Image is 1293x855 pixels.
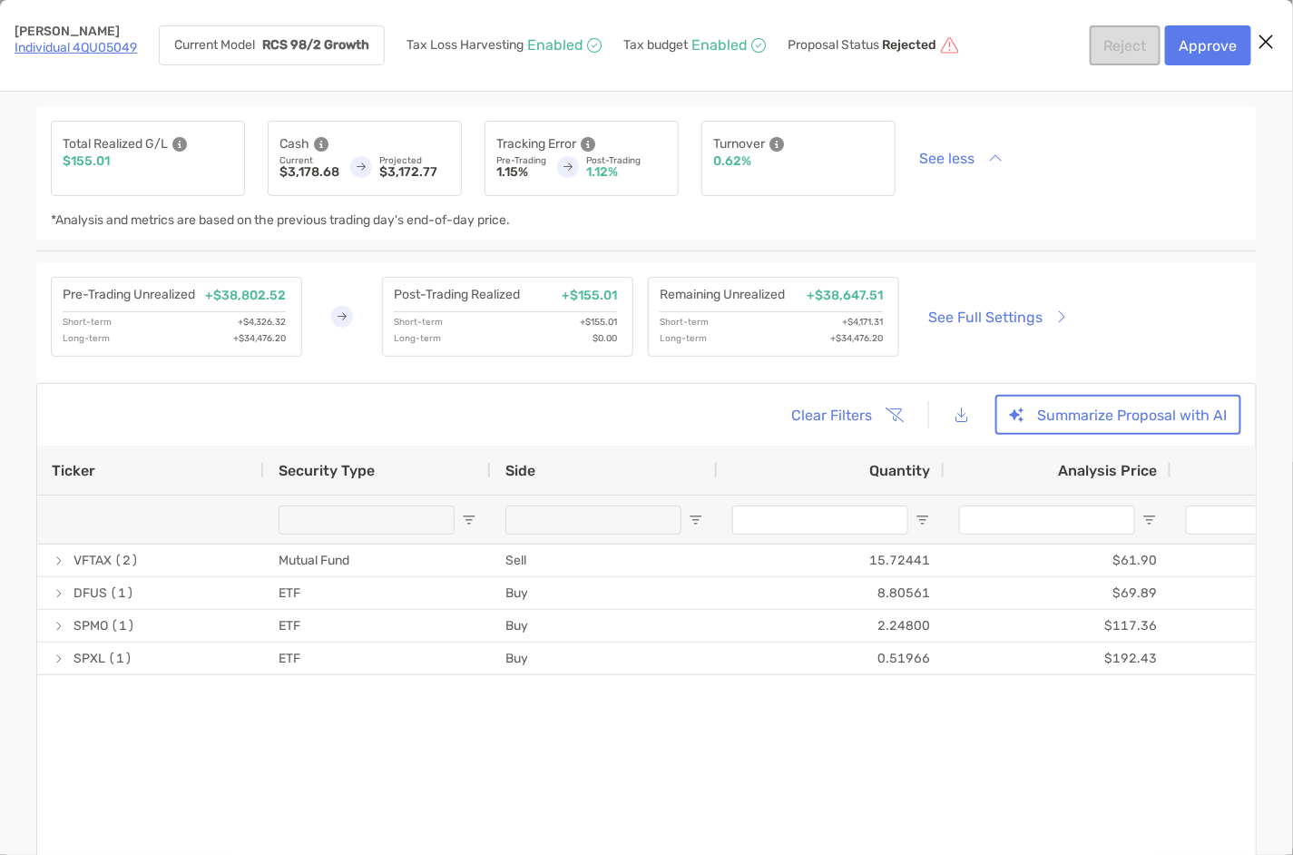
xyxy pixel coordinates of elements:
p: Cash [279,133,309,155]
div: 15.72441 [718,545,945,576]
div: Buy [491,643,718,674]
p: Long-term [660,332,707,345]
button: Open Filter Menu [1142,513,1157,527]
div: ETF [264,577,491,609]
button: See less [905,142,1017,174]
p: 1.12% [586,166,667,179]
span: (2) [114,545,139,575]
p: Short-term [63,316,112,329]
span: VFTAX [73,545,112,575]
span: SPMO [73,611,108,641]
div: Buy [491,610,718,642]
p: +$4,171.31 [842,316,883,329]
p: 1.15% [496,166,546,179]
span: Ticker [52,462,95,479]
p: Long-term [63,332,110,345]
p: Proposal Status [788,38,879,53]
div: 8.80561 [718,577,945,609]
input: Quantity Filter Input [732,506,908,535]
p: Total Realized G/L [63,133,168,155]
input: Analysis Price Filter Input [959,506,1135,535]
p: Current [279,155,339,166]
span: (1) [110,578,134,608]
p: 0.62% [713,155,751,168]
p: +$34,476.20 [233,332,286,345]
span: SPXL [73,644,105,673]
p: Post-Trading Realized [394,289,520,303]
a: Individual 4QU05049 [15,40,137,55]
div: 2.24800 [718,610,945,642]
div: Buy [491,577,718,609]
p: Enabled [527,39,583,52]
button: Open Filter Menu [462,513,476,527]
button: Clear Filters [778,395,916,435]
p: Turnover [713,133,765,155]
button: Approve [1165,25,1251,65]
strong: RCS 98/2 Growth [262,37,369,53]
span: (1) [108,644,132,673]
p: Projected [379,155,450,166]
div: $69.89 [945,577,1171,609]
span: Side [505,462,535,479]
div: Mutual Fund [264,545,491,576]
button: Open Filter Menu [689,513,703,527]
p: Long-term [394,332,441,345]
div: $117.36 [945,610,1171,642]
button: Open Filter Menu [916,513,930,527]
p: [PERSON_NAME] [15,25,137,38]
span: Analysis Price [1058,462,1157,479]
p: *Analysis and metrics are based on the previous trading day's end-of-day price. [51,214,510,227]
div: $192.43 [945,643,1171,674]
p: Tracking Error [496,133,576,155]
p: Short-term [660,316,709,329]
p: Enabled [691,39,748,52]
span: Quantity [869,462,930,479]
p: +$155.01 [562,289,617,303]
p: Remaining Unrealized [660,289,785,303]
p: +$155.01 [580,316,617,329]
div: ETF [264,610,491,642]
p: Post-Trading [586,155,667,166]
p: +$34,476.20 [830,332,883,345]
p: $3,172.77 [379,166,450,179]
p: +$38,647.51 [807,289,883,303]
div: $61.90 [945,545,1171,576]
img: icon status [939,34,961,56]
div: Sell [491,545,718,576]
span: Security Type [279,462,375,479]
p: Short-term [394,316,443,329]
span: (1) [111,611,135,641]
p: Rejected [882,38,936,53]
p: Pre-Trading [496,155,546,166]
p: $155.01 [63,155,110,168]
p: Pre-Trading Unrealized [63,289,195,303]
p: Tax Loss Harvesting [407,39,524,52]
a: See Full Settings [914,301,1080,333]
div: 0.51966 [718,643,945,674]
button: Summarize Proposal with AI [995,395,1241,435]
p: Current Model [174,39,255,52]
p: +$38,802.52 [205,289,286,303]
span: DFUS [73,578,107,608]
div: ETF [264,643,491,674]
button: Close modal [1253,29,1280,56]
p: +$4,326.32 [238,316,286,329]
p: Tax budget [623,39,688,52]
p: $3,178.68 [279,166,339,179]
p: $0.00 [593,332,617,345]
